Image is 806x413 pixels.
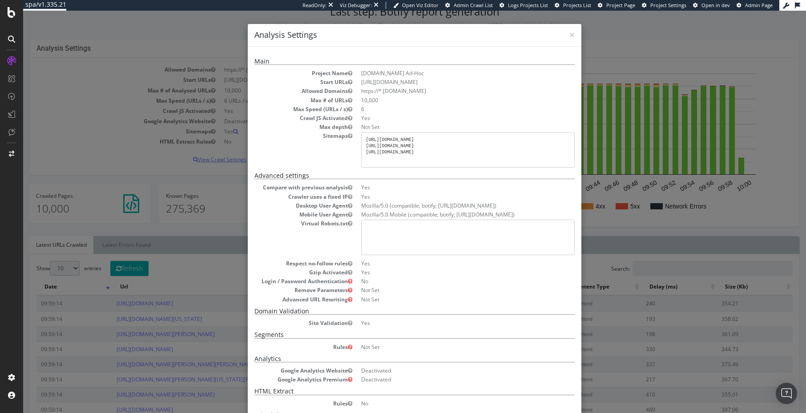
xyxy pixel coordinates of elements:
[231,276,329,283] dt: Remove Parameters
[231,173,329,180] dt: Compare with previous analysis
[776,383,797,404] div: Open Intercom Messenger
[338,309,552,316] dd: Yes
[338,356,552,364] dd: Deactivated
[231,121,329,129] dt: Sitemaps
[231,19,552,30] h4: Analysis Settings
[231,365,329,373] dt: Google Analytics Premium
[693,2,730,9] a: Open in dev
[338,258,552,265] dd: Yes
[231,104,329,111] dt: Crawl JS Activated
[231,59,329,66] dt: Project Name
[338,191,552,199] dd: Mozilla/5.0 (compatible; botify; [URL][DOMAIN_NAME])
[393,2,439,9] a: Open Viz Editor
[231,112,329,120] dt: Max depth
[231,47,552,54] h5: Main
[302,2,326,9] div: ReadOnly:
[231,200,329,208] dt: Mobile User Agent
[402,2,439,8] span: Open Viz Editor
[231,68,329,75] dt: Start URLs
[231,161,552,168] h5: Advanced settings
[338,95,552,102] dd: 6
[231,95,329,102] dt: Max Speed (URLs / s)
[231,267,329,274] dt: Login / Password Authentication
[338,333,552,340] dd: Not Set
[340,2,372,9] div: Viz Debugger:
[231,86,329,93] dt: Max # of URLs
[650,2,686,8] span: Project Settings
[454,2,493,8] span: Admin Crawl List
[231,356,329,364] dt: Google Analytics Website
[546,18,552,30] span: ×
[231,401,552,408] h5: Scheduling
[338,121,552,157] pre: [URL][DOMAIN_NAME] [URL][DOMAIN_NAME] [URL][DOMAIN_NAME]
[338,249,552,257] dd: Yes
[563,2,591,8] span: Projects List
[231,258,329,265] dt: Gzip Activated
[338,389,552,397] dd: No
[338,76,552,84] li: https://*.[DOMAIN_NAME]
[737,2,773,9] a: Admin Page
[338,104,552,111] dd: Yes
[338,68,552,75] dd: [URL][DOMAIN_NAME]
[555,2,591,9] a: Projects List
[338,182,552,190] dd: Yes
[642,2,686,9] a: Project Settings
[231,191,329,199] dt: Desktop User Agent
[701,2,730,8] span: Open in dev
[598,2,635,9] a: Project Page
[231,345,552,352] h5: Analytics
[231,182,329,190] dt: Crawler uses a fixed IP
[508,2,548,8] span: Logs Projects List
[338,59,552,66] dd: [DOMAIN_NAME] Ad-Hoc
[445,2,493,9] a: Admin Crawl List
[338,112,552,120] dd: Not Set
[231,249,329,257] dt: Respect no-follow rules
[231,209,329,217] dt: Virtual Robots.txt
[606,2,635,8] span: Project Page
[231,333,329,340] dt: Rules
[338,285,552,293] dd: Not Set
[231,285,329,293] dt: Advanced URL Rewriting
[745,2,773,8] span: Admin Page
[500,2,548,9] a: Logs Projects List
[338,200,552,208] dd: Mozilla/5.0 Mobile (compatible; botify; [URL][DOMAIN_NAME])
[338,267,552,274] dd: No
[231,389,329,397] dt: Rules
[231,321,552,328] h5: Segments
[338,276,552,283] dd: Not Set
[338,173,552,180] dd: Yes
[231,76,329,84] dt: Allowed Domains
[231,309,329,316] dt: Site Validation
[231,297,552,304] h5: Domain Validation
[231,377,552,384] h5: HTML Extract
[338,365,552,373] dd: Deactivated
[338,86,552,93] dd: 10,000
